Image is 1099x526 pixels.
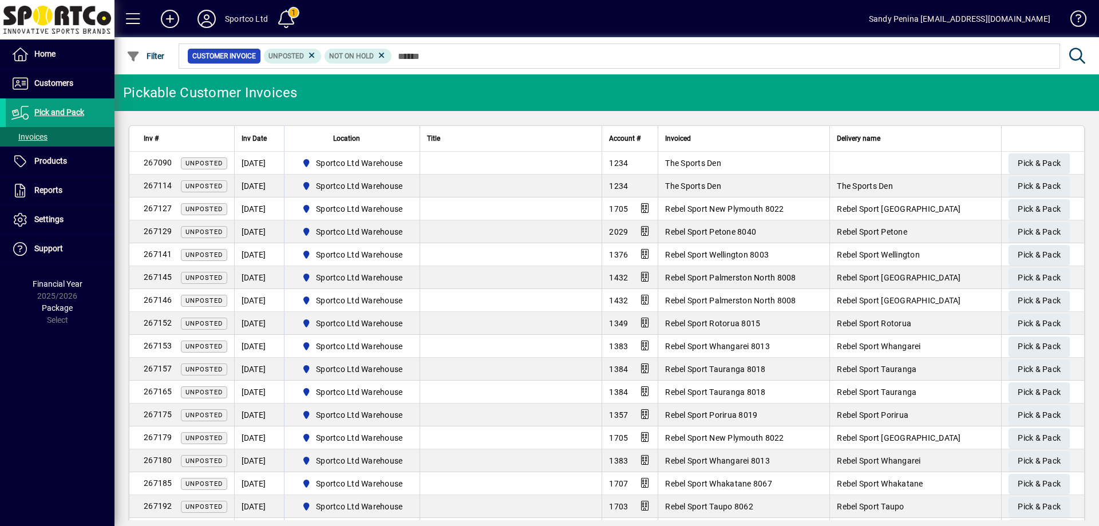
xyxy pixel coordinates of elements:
span: Rebel Sport New Plymouth 8022 [665,433,784,442]
span: Pick & Pack [1018,360,1061,379]
button: Pick & Pack [1009,428,1070,449]
span: Pick and Pack [34,108,84,117]
span: Rebel Sport Whakatane 8067 [665,479,772,488]
span: Title [427,132,440,145]
span: Sportco Ltd Warehouse [297,156,408,170]
span: Sportco Ltd Warehouse [297,408,408,422]
span: Pick & Pack [1018,268,1061,287]
span: Sportco Ltd Warehouse [297,294,408,307]
td: [DATE] [234,495,284,518]
span: Pick & Pack [1018,452,1061,470]
span: 1357 [609,410,628,420]
span: Sportco Ltd Warehouse [297,362,408,376]
span: Package [42,303,73,313]
span: Sportco Ltd Warehouse [316,455,402,466]
span: 267090 [144,158,172,167]
span: 1432 [609,296,628,305]
span: Rebel Sport [GEOGRAPHIC_DATA] [837,433,960,442]
span: Customers [34,78,73,88]
div: Sportco Ltd [225,10,268,28]
span: Pick & Pack [1018,246,1061,264]
button: Pick & Pack [1009,199,1070,220]
span: Sportco Ltd Warehouse [297,271,408,284]
a: Products [6,147,114,176]
span: Sportco Ltd Warehouse [316,295,402,306]
span: Unposted [185,389,223,396]
span: Sportco Ltd Warehouse [297,317,408,330]
span: Sportco Ltd Warehouse [316,318,402,329]
span: Unposted [185,228,223,236]
span: Rebel Sport Taupo 8062 [665,502,753,511]
div: Invoiced [665,132,823,145]
span: 267185 [144,478,172,488]
span: Sportco Ltd Warehouse [297,202,408,216]
span: Pick & Pack [1018,406,1061,425]
span: Sportco Ltd Warehouse [316,478,402,489]
span: Sportco Ltd Warehouse [297,179,408,193]
span: Delivery name [837,132,880,145]
span: Rebel Sport Whangarei 8013 [665,456,770,465]
td: [DATE] [234,243,284,266]
button: Pick & Pack [1009,451,1070,472]
span: Rebel Sport Palmerston North 8008 [665,296,796,305]
span: 1432 [609,273,628,282]
button: Pick & Pack [1009,291,1070,311]
td: [DATE] [234,449,284,472]
td: [DATE] [234,220,284,243]
td: [DATE] [234,312,284,335]
span: Rebel Sport Porirua 8019 [665,410,757,420]
span: Pick & Pack [1018,154,1061,173]
span: 1707 [609,479,628,488]
span: Products [34,156,67,165]
span: Rebel Sport Porirua [837,410,908,420]
span: 267157 [144,364,172,373]
a: Support [6,235,114,263]
span: Rebel Sport New Plymouth 8022 [665,204,784,213]
span: Pick & Pack [1018,291,1061,310]
td: [DATE] [234,266,284,289]
div: Sandy Penina [EMAIL_ADDRESS][DOMAIN_NAME] [869,10,1050,28]
span: 1384 [609,387,628,397]
span: Sportco Ltd Warehouse [297,339,408,353]
button: Pick & Pack [1009,474,1070,495]
span: Not On Hold [329,52,374,60]
td: [DATE] [234,381,284,404]
a: Settings [6,205,114,234]
span: 267127 [144,204,172,213]
span: 1349 [609,319,628,328]
span: Unposted [268,52,304,60]
span: Sportco Ltd Warehouse [316,363,402,375]
span: Sportco Ltd Warehouse [316,409,402,421]
span: Location [333,132,360,145]
td: [DATE] [234,472,284,495]
span: Unposted [185,343,223,350]
span: Unposted [185,274,223,282]
a: Knowledge Base [1062,2,1085,39]
button: Pick & Pack [1009,314,1070,334]
span: Rebel Sport Wellington 8003 [665,250,769,259]
span: Unposted [185,297,223,304]
button: Pick & Pack [1009,176,1070,197]
span: Financial Year [33,279,82,288]
td: [DATE] [234,152,284,175]
span: Rebel Sport Rotorua 8015 [665,319,760,328]
span: Sportco Ltd Warehouse [297,385,408,399]
button: Add [152,9,188,29]
span: Rebel Sport Petone [837,227,907,236]
span: 267165 [144,387,172,396]
div: Account # [609,132,651,145]
span: Unposted [185,457,223,465]
span: Unposted [185,160,223,167]
div: Inv # [144,132,227,145]
span: The Sports Den [665,159,721,168]
button: Pick & Pack [1009,222,1070,243]
span: Pick & Pack [1018,429,1061,448]
span: 267129 [144,227,172,236]
span: 267145 [144,272,172,282]
span: Sportco Ltd Warehouse [297,431,408,445]
span: The Sports Den [837,181,893,191]
span: Pick & Pack [1018,200,1061,219]
span: 1705 [609,433,628,442]
span: Settings [34,215,64,224]
span: Invoices [11,132,48,141]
